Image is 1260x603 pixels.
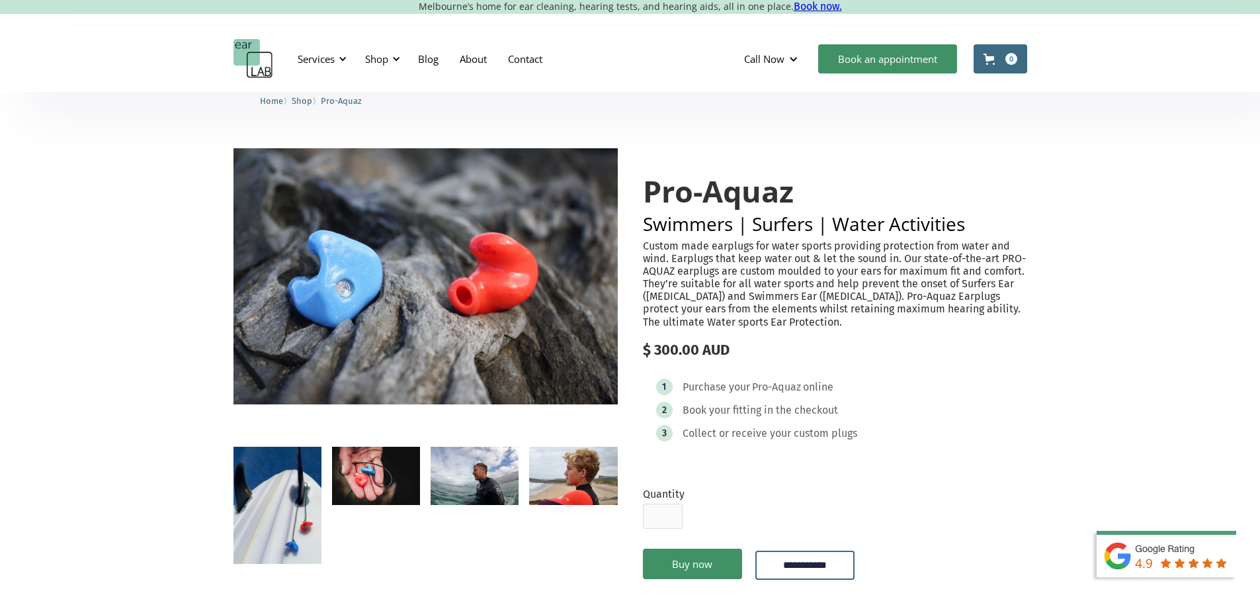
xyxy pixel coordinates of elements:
p: Custom made earplugs for water sports providing protection from water and wind. Earplugs that kee... [643,240,1027,328]
label: Quantity [643,488,685,500]
div: Call Now [744,52,784,66]
div: 2 [662,405,667,415]
div: Services [298,52,335,66]
a: open lightbox [529,447,617,506]
a: home [233,39,273,79]
span: Shop [292,96,312,106]
div: Collect or receive your custom plugs [683,427,857,440]
div: $ 300.00 AUD [643,342,1027,359]
div: 0 [1005,53,1017,65]
div: Pro-Aquaz [752,381,801,394]
a: Home [260,94,283,107]
a: Blog [407,40,449,78]
h1: Pro-Aquaz [643,175,1027,208]
a: Open cart [974,44,1027,73]
a: Buy now [643,549,742,579]
span: Home [260,96,283,106]
div: Book your fitting in the checkout [683,404,838,417]
span: Pro-Aquaz [321,96,362,106]
div: 3 [662,428,667,438]
a: Contact [497,40,553,78]
h2: Swimmers | Surfers | Water Activities [643,214,1027,233]
div: online [803,381,833,394]
li: 〉 [292,94,321,108]
li: 〉 [260,94,292,108]
div: Call Now [734,39,812,79]
a: open lightbox [332,447,420,506]
a: open lightbox [233,447,321,564]
a: open lightbox [233,148,618,404]
div: 1 [662,382,666,392]
a: Book an appointment [818,44,957,73]
div: Purchase your [683,381,750,394]
a: Pro-Aquaz [321,94,362,107]
div: Shop [365,52,388,66]
div: Services [290,39,351,79]
a: About [449,40,497,78]
div: Shop [357,39,404,79]
a: Shop [292,94,312,107]
a: open lightbox [431,447,519,506]
img: Pro-Aquaz [233,148,618,404]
